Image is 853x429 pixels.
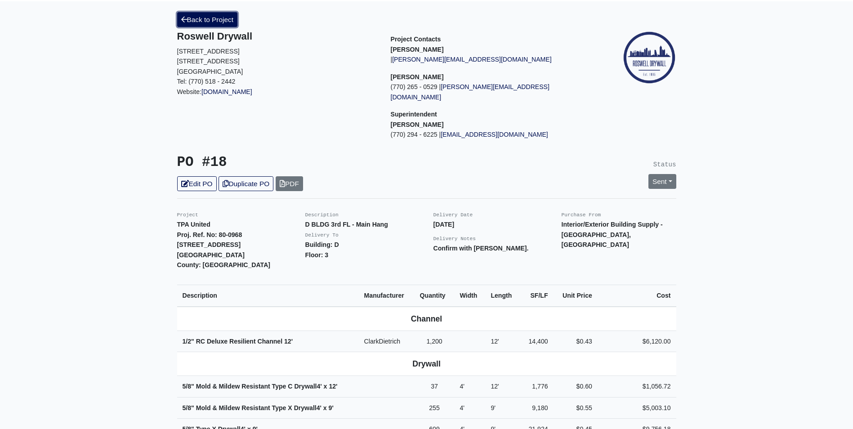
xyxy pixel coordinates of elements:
[415,397,455,419] td: 255
[412,359,441,368] b: Drywall
[305,251,329,259] strong: Floor: 3
[183,338,293,345] strong: 1/2" RC Deluxe Resilient Channel
[177,212,198,218] small: Project
[392,56,551,63] a: [PERSON_NAME][EMAIL_ADDRESS][DOMAIN_NAME]
[460,404,464,411] span: 4'
[177,67,377,77] p: [GEOGRAPHIC_DATA]
[276,176,303,191] a: PDF
[491,404,496,411] span: 9'
[491,338,499,345] span: 12'
[305,241,339,248] strong: Building: D
[177,251,245,259] strong: [GEOGRAPHIC_DATA]
[177,176,217,191] a: Edit PO
[391,36,441,43] span: Project Contacts
[305,212,339,218] small: Description
[177,12,238,27] a: Back to Project
[391,54,591,65] p: |
[554,331,598,352] td: $0.43
[554,376,598,398] td: $0.60
[177,46,377,57] p: [STREET_ADDRESS]
[324,383,327,390] span: x
[415,285,455,306] th: Quantity
[177,31,377,42] h5: Roswell Drywall
[329,404,334,411] span: 9'
[329,383,337,390] span: 12'
[177,154,420,171] h3: PO #18
[177,31,377,97] div: Website:
[554,285,598,306] th: Unit Price
[520,285,553,306] th: SF/LF
[491,383,499,390] span: 12'
[391,130,591,140] p: (770) 294 - 6225 |
[177,231,242,238] strong: Proj. Ref. No: 80-0968
[598,285,676,306] th: Cost
[305,221,388,228] strong: D BLDG 3rd FL - Main Hang
[317,404,322,411] span: 4'
[598,376,676,398] td: $1,056.72
[177,261,271,268] strong: County: [GEOGRAPHIC_DATA]
[177,76,377,87] p: Tel: (770) 518 - 2442
[183,383,338,390] strong: 5/8" Mold & Mildew Resistant Type C Drywall
[359,285,415,306] th: Manufacturer
[433,245,529,252] strong: Confirm with [PERSON_NAME].
[433,221,455,228] strong: [DATE]
[485,285,520,306] th: Length
[391,46,444,53] strong: [PERSON_NAME]
[554,397,598,419] td: $0.55
[317,383,322,390] span: 4'
[454,285,485,306] th: Width
[391,121,444,128] strong: [PERSON_NAME]
[177,56,377,67] p: [STREET_ADDRESS]
[177,285,359,306] th: Description
[653,161,676,168] small: Status
[520,376,553,398] td: 1,776
[415,376,455,398] td: 37
[183,404,334,411] strong: 5/8" Mold & Mildew Resistant Type X Drywall
[284,338,293,345] span: 12'
[201,88,252,95] a: [DOMAIN_NAME]
[562,212,601,218] small: Purchase From
[598,331,676,352] td: $6,120.00
[177,221,210,228] strong: TPA United
[219,176,273,191] a: Duplicate PO
[433,212,473,218] small: Delivery Date
[441,131,548,138] a: [EMAIL_ADDRESS][DOMAIN_NAME]
[520,331,553,352] td: 14,400
[460,383,464,390] span: 4'
[411,314,442,323] b: Channel
[520,397,553,419] td: 9,180
[391,83,549,101] a: [PERSON_NAME][EMAIL_ADDRESS][DOMAIN_NAME]
[323,404,327,411] span: x
[433,236,476,241] small: Delivery Notes
[648,174,676,189] a: Sent
[598,397,676,419] td: $5,003.10
[391,73,444,80] strong: [PERSON_NAME]
[305,232,339,238] small: Delivery To
[359,331,415,352] td: ClarkDietrich
[391,111,437,118] span: Superintendent
[562,219,676,250] p: Interior/Exterior Building Supply - [GEOGRAPHIC_DATA], [GEOGRAPHIC_DATA]
[415,331,455,352] td: 1,200
[177,241,241,248] strong: [STREET_ADDRESS]
[391,82,591,102] p: (770) 265 - 0529 |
